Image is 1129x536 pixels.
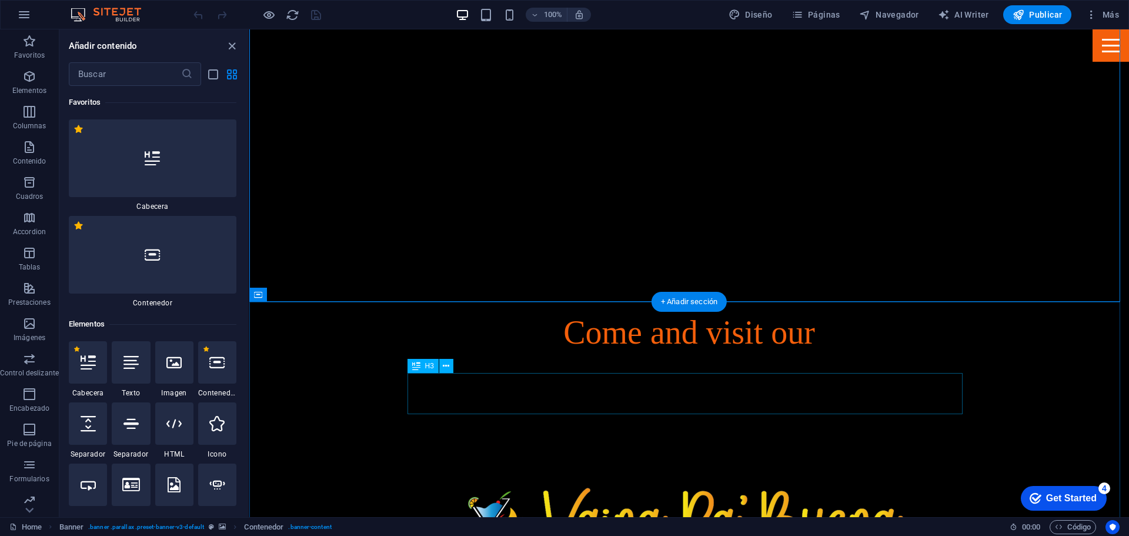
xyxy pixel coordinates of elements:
button: grid-view [225,67,239,81]
button: Navegador [854,5,924,24]
span: Eliminar de favoritos [74,346,80,352]
span: Haz clic para seleccionar y doble clic para editar [244,520,283,534]
div: Get Started [35,13,85,24]
button: Más [1081,5,1124,24]
a: Haz clic para cancelar la selección y doble clic para abrir páginas [9,520,42,534]
p: Prestaciones [8,298,50,307]
span: Navegador [859,9,919,21]
p: Encabezado [9,404,49,413]
button: Páginas [787,5,845,24]
h6: Elementos [69,317,236,331]
div: + Añadir sección [652,292,727,312]
span: Contenedor [69,298,236,308]
button: close panel [225,39,239,53]
button: Publicar [1003,5,1072,24]
p: Contenido [13,157,46,166]
p: Imágenes [14,333,45,342]
h6: 100% [543,8,562,22]
input: Buscar [69,62,181,86]
p: Columnas [13,121,46,131]
button: AI Writer [933,5,994,24]
div: Contenedor [69,216,236,308]
div: Icono [198,402,236,459]
span: Publicar [1013,9,1063,21]
button: reload [285,8,299,22]
span: Icono [198,450,236,459]
span: Cabecera [69,202,236,211]
div: Get Started 4 items remaining, 20% complete [9,6,95,31]
div: HTML [155,402,193,459]
p: Cuadros [16,192,44,201]
i: Volver a cargar página [286,8,299,22]
div: Texto [112,341,150,398]
div: Cabecera [69,341,107,398]
h6: Añadir contenido [69,39,137,53]
div: Imagen [155,341,193,398]
i: Este elemento es un preajuste personalizable [209,524,214,530]
div: 4 [87,2,99,14]
i: Al redimensionar, ajustar el nivel de zoom automáticamente para ajustarse al dispositivo elegido. [574,9,584,20]
span: . banner-content [288,520,331,534]
span: Imagen [155,388,193,398]
div: Contenedor [198,341,236,398]
img: Editor Logo [68,8,156,22]
span: Eliminar de favoritos [74,221,83,231]
button: Haz clic para salir del modo de previsualización y seguir editando [262,8,276,22]
div: Separador [69,402,107,459]
span: Eliminar de favoritos [203,346,209,352]
span: HTML [155,450,193,459]
span: . banner .parallax .preset-banner-v3-default [88,520,204,534]
p: Tablas [19,262,41,272]
p: Pie de página [7,439,51,448]
button: list-view [206,67,220,81]
span: H3 [425,362,434,369]
div: Cabecera [69,119,236,211]
span: Páginas [791,9,840,21]
button: Diseño [724,5,777,24]
p: Favoritos [14,51,45,60]
span: Eliminar de favoritos [74,124,83,134]
span: : [1030,522,1032,531]
p: Formularios [9,474,49,484]
h6: Tiempo de la sesión [1010,520,1041,534]
p: Elementos [12,86,46,95]
i: Este elemento contiene un fondo [219,524,226,530]
nav: breadcrumb [59,520,332,534]
span: Haz clic para seleccionar y doble clic para editar [59,520,84,534]
span: Cabecera [69,388,107,398]
div: Separador [112,402,150,459]
button: Usercentrics [1105,520,1120,534]
h6: Favoritos [69,95,236,109]
p: Accordion [13,227,46,237]
span: Diseño [729,9,773,21]
span: 00 00 [1022,520,1040,534]
span: Contenedor [198,388,236,398]
span: Más [1085,9,1119,21]
button: 100% [526,8,567,22]
button: Código [1050,520,1096,534]
span: Código [1055,520,1091,534]
span: Texto [112,388,150,398]
span: Separador [69,450,107,459]
span: Separador [112,450,150,459]
span: AI Writer [938,9,989,21]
